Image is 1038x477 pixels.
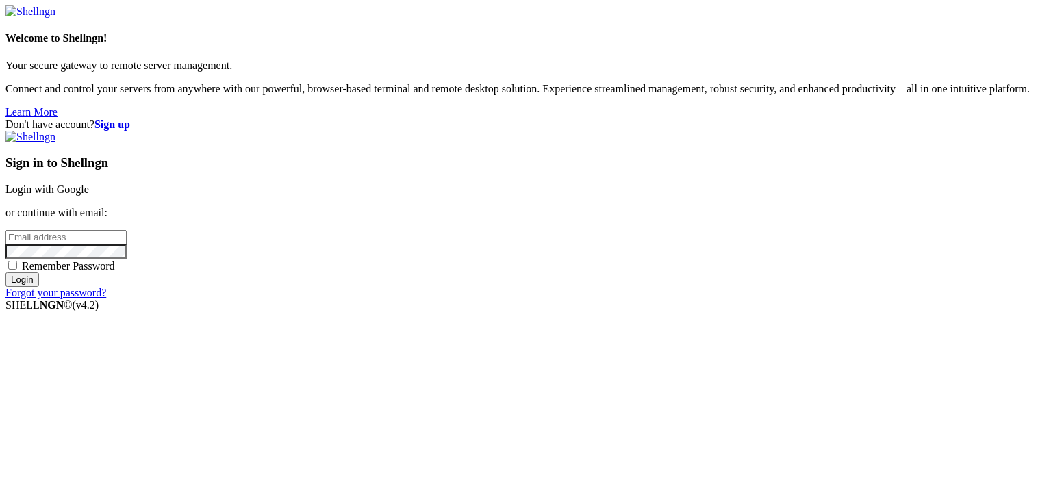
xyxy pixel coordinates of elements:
[5,32,1033,44] h4: Welcome to Shellngn!
[5,106,58,118] a: Learn More
[5,299,99,311] span: SHELL ©
[40,299,64,311] b: NGN
[5,155,1033,170] h3: Sign in to Shellngn
[5,118,1033,131] div: Don't have account?
[5,183,89,195] a: Login with Google
[22,260,115,272] span: Remember Password
[5,131,55,143] img: Shellngn
[5,272,39,287] input: Login
[5,287,106,298] a: Forgot your password?
[8,261,17,270] input: Remember Password
[5,60,1033,72] p: Your secure gateway to remote server management.
[5,230,127,244] input: Email address
[5,207,1033,219] p: or continue with email:
[5,83,1033,95] p: Connect and control your servers from anywhere with our powerful, browser-based terminal and remo...
[5,5,55,18] img: Shellngn
[94,118,130,130] a: Sign up
[73,299,99,311] span: 4.2.0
